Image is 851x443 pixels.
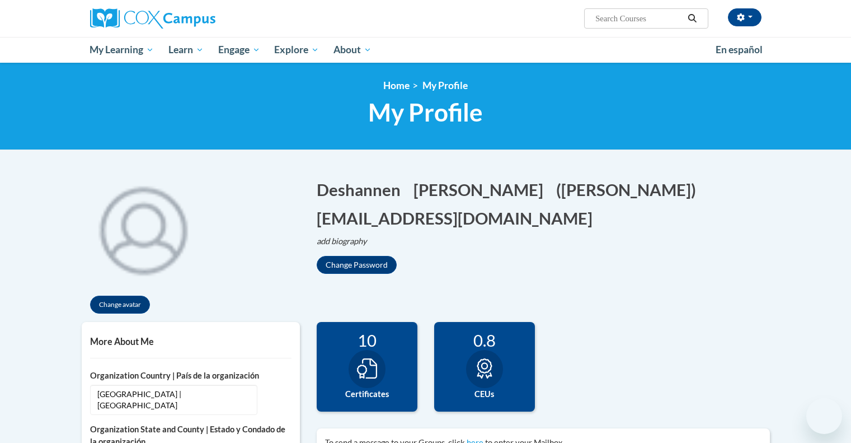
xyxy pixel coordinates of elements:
[317,256,397,274] button: Change Password
[368,97,483,127] span: My Profile
[556,178,703,201] button: Edit screen name
[716,44,763,55] span: En español
[422,80,468,91] span: My Profile
[317,236,367,246] i: add biography
[83,37,162,63] a: My Learning
[82,167,205,290] img: profile avatar
[168,43,204,57] span: Learn
[594,12,684,25] input: Search Courses
[267,37,326,63] a: Explore
[73,37,778,63] div: Main menu
[211,37,267,63] a: Engage
[326,37,379,63] a: About
[806,398,842,434] iframe: Button to launch messaging window
[82,167,205,290] div: Click to change the profile picture
[161,37,211,63] a: Learn
[333,43,372,57] span: About
[317,235,376,248] button: Edit biography
[708,38,770,62] a: En español
[684,12,700,25] button: Search
[90,385,257,415] span: [GEOGRAPHIC_DATA] | [GEOGRAPHIC_DATA]
[90,370,291,382] label: Organization Country | País de la organización
[728,8,761,26] button: Account Settings
[325,388,409,400] label: Certificates
[274,43,319,57] span: Explore
[218,43,260,57] span: Engage
[90,296,150,314] button: Change avatar
[413,178,551,201] button: Edit last name
[90,43,154,57] span: My Learning
[443,388,526,400] label: CEUs
[325,330,409,350] div: 10
[443,330,526,350] div: 0.8
[317,178,408,201] button: Edit first name
[317,207,600,230] button: Edit email address
[90,8,215,29] img: Cox Campus
[383,80,410,91] a: Home
[90,336,291,347] h5: More About Me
